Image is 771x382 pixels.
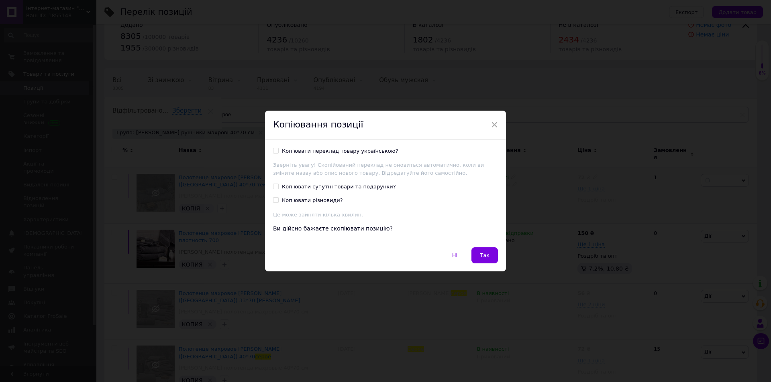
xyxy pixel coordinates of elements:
[282,148,398,155] div: Копіювати переклад товару українською?
[444,247,466,263] button: Ні
[452,252,457,258] span: Ні
[273,212,363,218] span: Це може зайняти кілька хвилин.
[273,225,498,233] div: Ви дійсно бажаєте скопіювати позицію?
[480,252,490,258] span: Так
[471,247,498,263] button: Так
[273,119,363,129] span: Копіювання позиції
[282,183,396,190] div: Копіювати супутні товари та подарунки?
[273,162,484,176] span: Зверніть увагу! Скопійований переклад не оновиться автоматично, коли ви зміните назву або опис но...
[282,197,343,204] div: Копіювати різновиди?
[491,118,498,131] span: ×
